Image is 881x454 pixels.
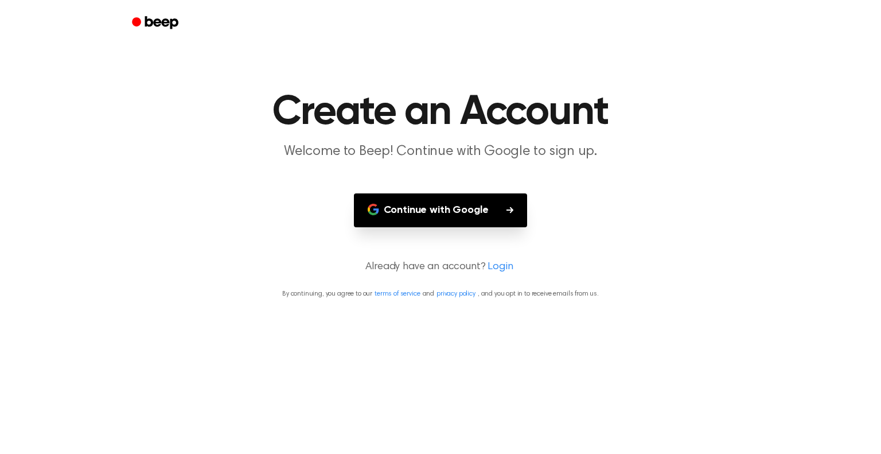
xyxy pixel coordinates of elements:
[147,92,734,133] h1: Create an Account
[354,193,528,227] button: Continue with Google
[436,290,475,297] a: privacy policy
[220,142,661,161] p: Welcome to Beep! Continue with Google to sign up.
[375,290,420,297] a: terms of service
[488,259,513,275] a: Login
[14,289,867,299] p: By continuing, you agree to our and , and you opt in to receive emails from us.
[124,12,189,34] a: Beep
[14,259,867,275] p: Already have an account?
